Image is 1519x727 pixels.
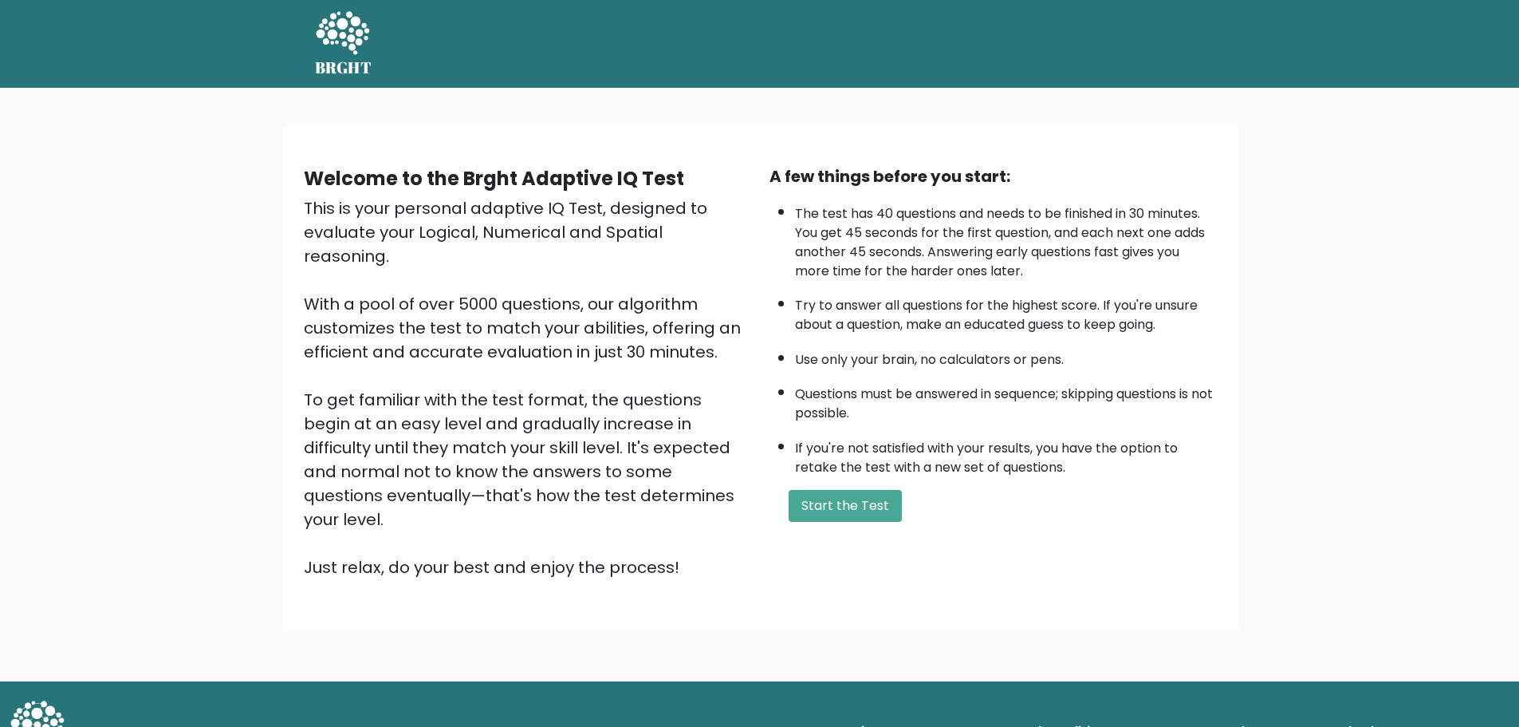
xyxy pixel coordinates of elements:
[795,288,1216,334] li: Try to answer all questions for the highest score. If you're unsure about a question, make an edu...
[315,58,372,77] h5: BRGHT
[795,431,1216,477] li: If you're not satisfied with your results, you have the option to retake the test with a new set ...
[795,377,1216,423] li: Questions must be answered in sequence; skipping questions is not possible.
[795,342,1216,369] li: Use only your brain, no calculators or pens.
[315,6,372,81] a: BRGHT
[769,164,1216,188] div: A few things before you start:
[304,196,750,579] div: This is your personal adaptive IQ Test, designed to evaluate your Logical, Numerical and Spatial ...
[304,165,684,192] b: Welcome to the Brght Adaptive IQ Test
[789,490,902,522] button: Start the Test
[795,196,1216,281] li: The test has 40 questions and needs to be finished in 30 minutes. You get 45 seconds for the firs...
